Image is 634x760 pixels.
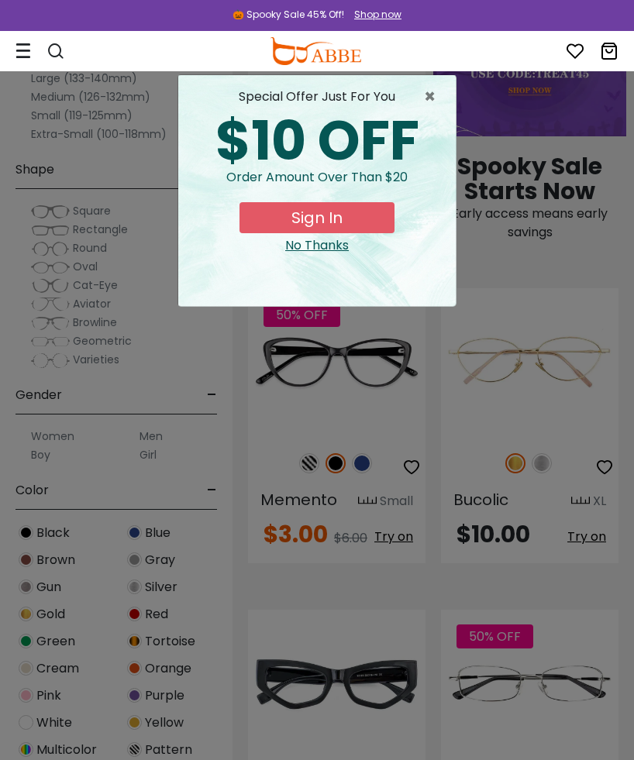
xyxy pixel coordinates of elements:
[424,88,443,106] button: Close
[191,88,443,106] div: special offer just for you
[233,8,344,22] div: 🎃 Spooky Sale 45% Off!
[270,37,361,65] img: abbeglasses.com
[191,236,443,255] div: Close
[191,114,443,168] div: $10 OFF
[191,168,443,202] div: Order amount over than $20
[239,202,395,233] button: Sign In
[354,8,401,22] div: Shop now
[424,88,443,106] span: ×
[346,8,401,21] a: Shop now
